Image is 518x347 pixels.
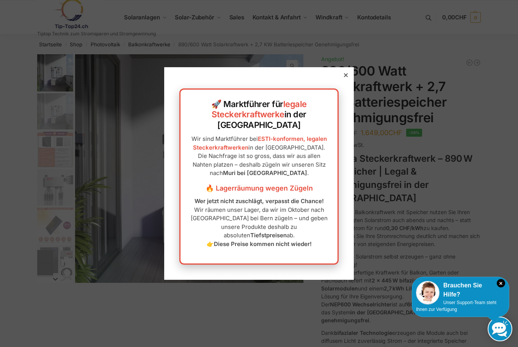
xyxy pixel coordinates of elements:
h3: 🔥 Lagerräumung wegen Zügeln [188,183,330,193]
i: Schließen [497,279,505,287]
div: Brauchen Sie Hilfe? [416,281,505,299]
a: legale Steckerkraftwerke [212,99,307,120]
img: Customer service [416,281,440,304]
p: Wir räumen unser Lager, da wir im Oktober nach [GEOGRAPHIC_DATA] bei Bern zügeln – und geben unse... [188,197,330,248]
strong: Diese Preise kommen nicht wieder! [214,240,312,248]
p: Wir sind Marktführer bei in der [GEOGRAPHIC_DATA]. Die Nachfrage ist so gross, dass wir aus allen... [188,135,330,178]
strong: Wer jetzt nicht zuschlägt, verpasst die Chance! [195,197,324,205]
strong: Tiefstpreisen [250,232,287,239]
span: Unser Support-Team steht Ihnen zur Verfügung [416,300,496,312]
a: ESTI-konformen, legalen Steckerkraftwerken [193,135,327,151]
h2: 🚀 Marktführer für in der [GEOGRAPHIC_DATA] [188,99,330,131]
strong: Muri bei [GEOGRAPHIC_DATA] [223,169,307,177]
